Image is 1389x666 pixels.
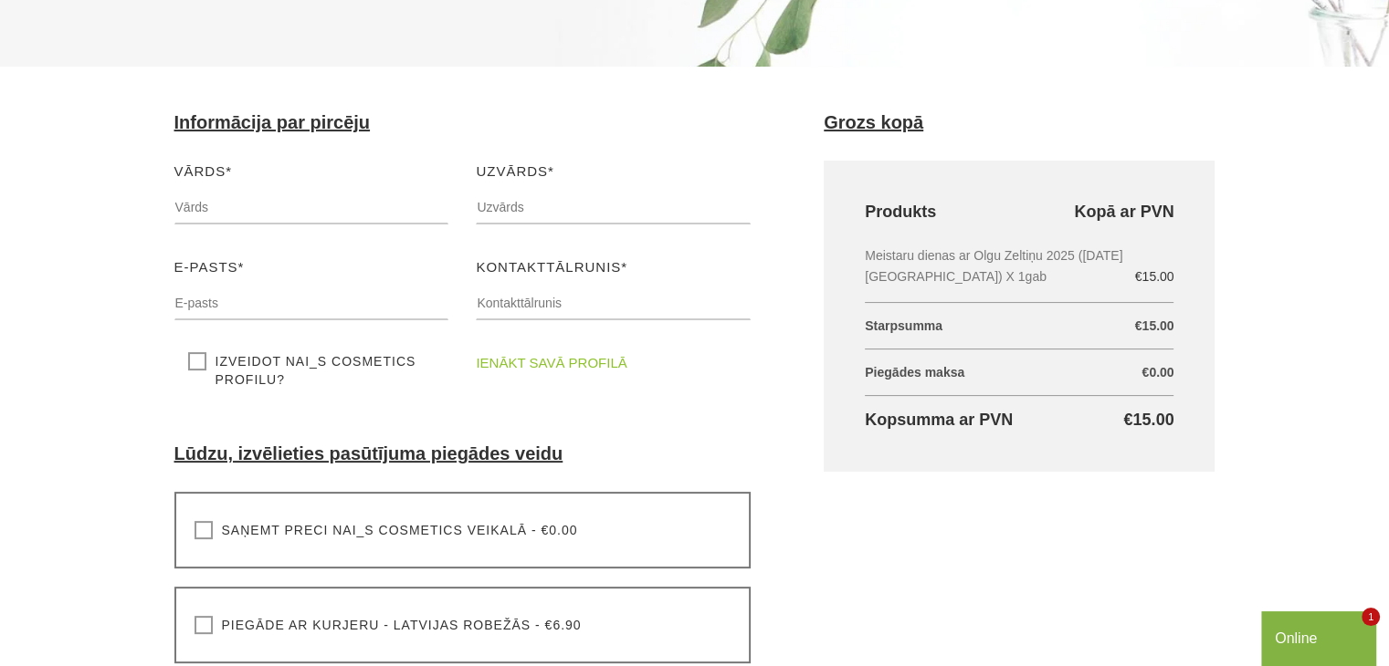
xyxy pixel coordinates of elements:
h4: Informācija par pircēju [174,112,752,133]
label: E-pasts* [174,256,245,278]
input: E-pasts [174,286,449,320]
h4: Kopsumma ar PVN [865,410,1173,431]
label: Kontakttālrunis* [476,256,627,278]
label: Uzvārds* [476,161,554,182]
iframe: chat widget [1261,608,1380,666]
input: Vārds [174,190,449,224]
span: Kopā ar PVN [1074,202,1173,223]
h4: Lūdzu, izvēlieties pasūtījuma piegādes veidu [174,443,752,464]
p: Starpsumma [865,303,1173,349]
span: € [1135,312,1142,339]
label: Saņemt preci NAI_S cosmetics veikalā - €0.00 [195,521,578,539]
label: Piegāde ar kurjeru - Latvijas robežās - €6.90 [195,616,582,634]
label: Vārds* [174,161,233,182]
span: € [1142,359,1149,386]
a: ienākt savā profilā [476,352,626,374]
span: 15.00 [1132,410,1173,431]
span: €15.00 [1135,266,1174,287]
h4: Produkts [865,202,1173,223]
h4: Grozs kopā [824,112,1215,133]
label: Izveidot NAI_S cosmetics profilu? [188,352,436,389]
span: 15.00 [1142,312,1173,339]
span: € [1123,410,1132,431]
span: 0.00 [1149,359,1173,386]
input: Kontakttālrunis [476,286,751,320]
p: Piegādes maksa [865,349,1173,396]
li: Meistaru dienas ar Olgu Zeltiņu 2025 ([DATE] [GEOGRAPHIC_DATA]) X 1gab [865,245,1173,287]
input: Uzvārds [476,190,751,224]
